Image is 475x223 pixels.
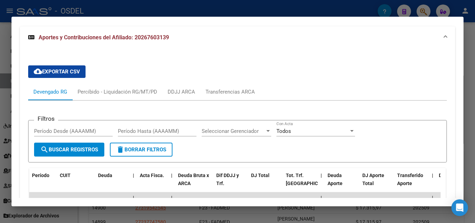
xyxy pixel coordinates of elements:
[178,173,209,186] span: Deuda Bruta x ARCA
[168,88,195,96] div: DDJJ ARCA
[286,173,333,186] span: Tot. Trf. [GEOGRAPHIC_DATA]
[34,115,58,122] h3: Filtros
[214,168,248,199] datatable-header-cell: Dif DDJJ y Trf.
[40,145,49,154] mat-icon: search
[394,168,429,199] datatable-header-cell: Transferido Aporte
[95,168,130,199] datatable-header-cell: Deuda
[116,145,124,154] mat-icon: delete
[130,168,137,199] datatable-header-cell: |
[276,128,291,134] span: Todos
[328,173,343,186] span: Deuda Aporte
[32,173,49,178] span: Período
[175,168,214,199] datatable-header-cell: Deuda Bruta x ARCA
[110,143,172,157] button: Borrar Filtros
[34,67,42,75] mat-icon: cloud_download
[116,146,166,153] span: Borrar Filtros
[34,143,104,157] button: Buscar Registros
[20,26,455,49] mat-expansion-panel-header: Aportes y Contribuciones del Afiliado: 20267603139
[397,173,423,186] span: Transferido Aporte
[432,173,433,178] span: |
[33,88,67,96] div: Devengado RG
[168,168,175,199] datatable-header-cell: |
[140,173,164,178] span: Acta Fisca.
[436,168,471,199] datatable-header-cell: Deuda Contr.
[251,173,269,178] span: DJ Total
[321,195,322,200] span: |
[321,173,322,178] span: |
[133,173,134,178] span: |
[432,195,433,200] span: |
[283,168,318,199] datatable-header-cell: Tot. Trf. Bruto
[57,168,95,199] datatable-header-cell: CUIT
[137,168,168,199] datatable-header-cell: Acta Fisca.
[451,199,468,216] div: Open Intercom Messenger
[318,168,325,199] datatable-header-cell: |
[439,173,467,178] span: Deuda Contr.
[60,173,71,178] span: CUIT
[98,173,112,178] span: Deuda
[40,146,98,153] span: Buscar Registros
[171,173,172,178] span: |
[78,88,157,96] div: Percibido - Liquidación RG/MT/PD
[171,195,172,200] span: |
[39,34,169,41] span: Aportes y Contribuciones del Afiliado: 20267603139
[429,168,436,199] datatable-header-cell: |
[28,65,86,78] button: Exportar CSV
[202,128,265,134] span: Seleccionar Gerenciador
[216,173,239,186] span: Dif DDJJ y Trf.
[29,168,57,199] datatable-header-cell: Período
[362,173,384,186] span: DJ Aporte Total
[325,168,360,199] datatable-header-cell: Deuda Aporte
[360,168,394,199] datatable-header-cell: DJ Aporte Total
[34,69,80,75] span: Exportar CSV
[206,88,255,96] div: Transferencias ARCA
[133,195,134,200] span: |
[248,168,283,199] datatable-header-cell: DJ Total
